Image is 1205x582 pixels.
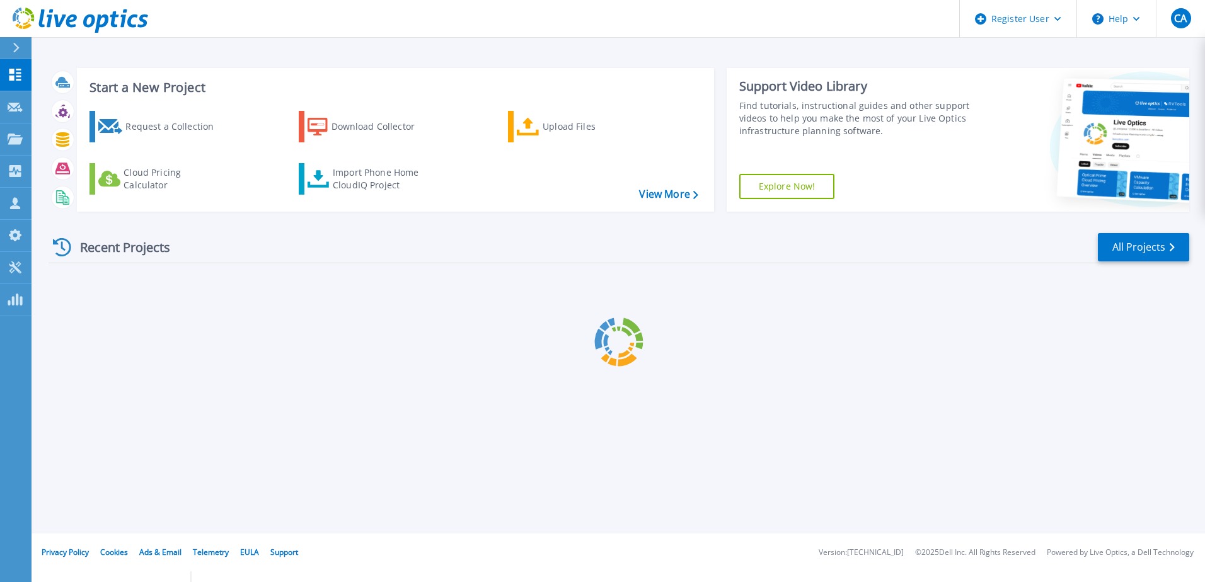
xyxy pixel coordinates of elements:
div: Request a Collection [125,114,226,139]
a: Upload Files [508,111,649,142]
li: Powered by Live Optics, a Dell Technology [1047,549,1194,557]
a: Cookies [100,547,128,557]
a: Ads & Email [139,547,182,557]
li: © 2025 Dell Inc. All Rights Reserved [915,549,1035,557]
div: Download Collector [332,114,432,139]
div: Upload Files [543,114,643,139]
a: Download Collector [299,111,439,142]
a: Request a Collection [89,111,230,142]
div: Recent Projects [49,232,187,263]
a: Telemetry [193,547,229,557]
span: CA [1174,13,1187,23]
div: Cloud Pricing Calculator [124,166,224,191]
a: All Projects [1098,233,1189,261]
li: Version: [TECHNICAL_ID] [819,549,904,557]
a: Explore Now! [739,174,835,199]
a: View More [639,188,698,200]
a: Support [270,547,298,557]
a: Privacy Policy [42,547,89,557]
a: Cloud Pricing Calculator [89,163,230,195]
h3: Start a New Project [89,81,698,94]
div: Support Video Library [739,78,975,94]
div: Find tutorials, instructional guides and other support videos to help you make the most of your L... [739,100,975,137]
div: Import Phone Home CloudIQ Project [333,166,431,191]
a: EULA [240,547,259,557]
